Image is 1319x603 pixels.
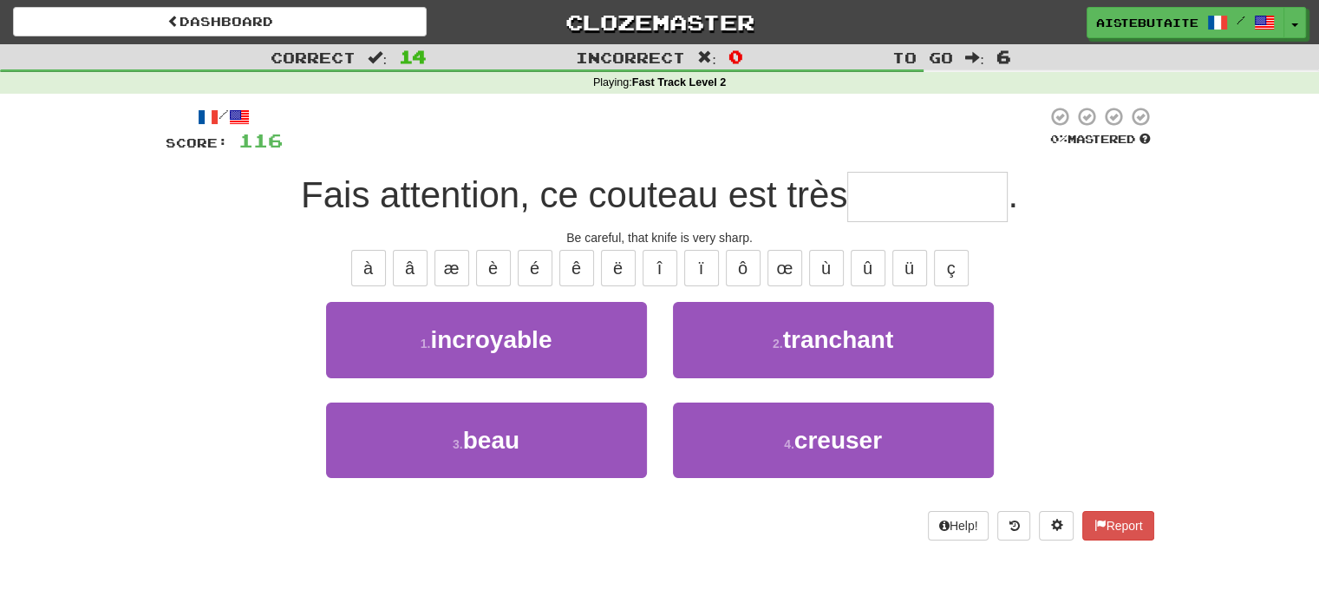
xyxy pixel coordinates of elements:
[601,250,636,286] button: ë
[301,174,847,215] span: Fais attention, ce couteau est très
[434,250,469,286] button: æ
[393,250,428,286] button: â
[1237,14,1245,26] span: /
[997,511,1030,541] button: Round history (alt+y)
[1008,174,1018,215] span: .
[326,403,647,478] button: 3.beau
[238,129,283,151] span: 116
[463,427,519,454] span: beau
[892,250,927,286] button: ü
[784,437,794,451] small: 4 .
[928,511,989,541] button: Help!
[430,326,552,353] span: incroyable
[1087,7,1284,38] a: AisteButaite /
[767,250,802,286] button: œ
[518,250,552,286] button: é
[368,50,387,65] span: :
[794,427,882,454] span: creuser
[773,337,783,351] small: 2 .
[166,106,283,128] div: /
[453,437,463,451] small: 3 .
[1050,132,1068,146] span: 0 %
[673,302,994,377] button: 2.tranchant
[1047,132,1154,147] div: Mastered
[399,46,427,67] span: 14
[421,337,431,351] small: 1 .
[166,229,1154,246] div: Be careful, that knife is very sharp.
[576,49,685,66] span: Incorrect
[851,250,885,286] button: û
[559,250,594,286] button: ê
[1082,511,1153,541] button: Report
[728,46,743,67] span: 0
[453,7,866,37] a: Clozemaster
[892,49,953,66] span: To go
[351,250,386,286] button: à
[166,135,228,150] span: Score:
[271,49,356,66] span: Correct
[326,302,647,377] button: 1.incroyable
[726,250,761,286] button: ô
[996,46,1011,67] span: 6
[809,250,844,286] button: ù
[643,250,677,286] button: î
[13,7,427,36] a: Dashboard
[965,50,984,65] span: :
[1096,15,1198,30] span: AisteButaite
[632,76,727,88] strong: Fast Track Level 2
[476,250,511,286] button: è
[673,403,994,478] button: 4.creuser
[934,250,969,286] button: ç
[684,250,719,286] button: ï
[783,326,894,353] span: tranchant
[697,50,716,65] span: :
